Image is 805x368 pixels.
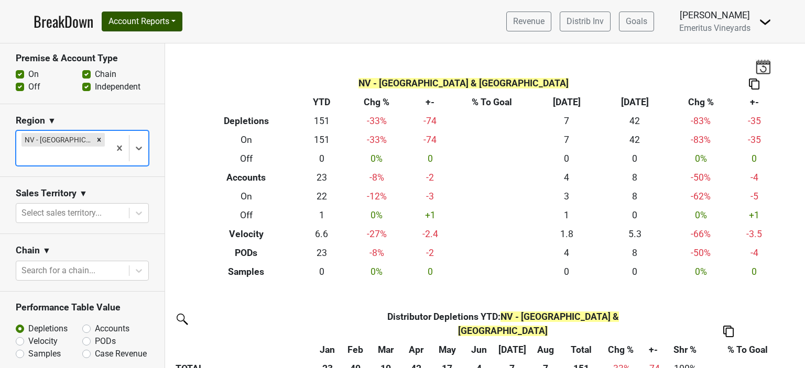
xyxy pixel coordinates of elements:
[669,187,733,206] td: -62 %
[194,112,299,131] th: Depletions
[298,131,345,150] td: 151
[452,93,532,112] th: % To Goal
[430,340,464,359] th: May: activate to sort column ascending
[601,340,640,359] th: Chg %: activate to sort column ascending
[409,150,452,169] td: 0
[34,10,93,32] a: BreakDown
[409,93,452,112] th: +-
[619,12,654,31] a: Goals
[95,348,147,360] label: Case Revenue
[494,340,530,359] th: Jul: activate to sort column ascending
[532,169,601,187] td: 4
[28,335,58,348] label: Velocity
[733,206,776,225] td: +1
[759,16,771,28] img: Dropdown Menu
[314,340,340,359] th: Jan: activate to sort column ascending
[16,53,149,64] h3: Premise & Account Type
[601,169,669,187] td: 8
[733,150,776,169] td: 0
[464,340,495,359] th: Jun: activate to sort column ascending
[749,79,759,90] img: Copy to clipboard
[173,310,190,327] img: filter
[102,12,182,31] button: Account Reports
[723,326,734,337] img: Copy to clipboard
[298,262,345,281] td: 0
[370,340,402,359] th: Mar: activate to sort column ascending
[16,115,45,126] h3: Region
[669,112,733,131] td: -83 %
[21,133,93,147] div: NV - [GEOGRAPHIC_DATA] & [GEOGRAPHIC_DATA]
[601,112,669,131] td: 42
[669,131,733,150] td: -83 %
[28,68,39,81] label: On
[666,340,704,359] th: Shr %: activate to sort column ascending
[733,262,776,281] td: 0
[79,187,88,200] span: ▼
[560,12,611,31] a: Distrib Inv
[194,169,299,187] th: Accounts
[669,206,733,225] td: 0 %
[601,225,669,243] td: 5.3
[194,262,299,281] th: Samples
[409,131,452,150] td: -74
[601,206,669,225] td: 0
[409,206,452,225] td: +1
[298,225,345,243] td: 6.6
[409,169,452,187] td: -2
[194,187,299,206] th: On
[340,307,666,340] th: Distributor Depletions YTD :
[298,150,345,169] td: 0
[358,78,569,88] span: NV - [GEOGRAPHIC_DATA] & [GEOGRAPHIC_DATA]
[298,93,345,112] th: YTD
[345,150,409,169] td: 0 %
[345,225,409,243] td: -27 %
[532,225,601,243] td: 1.8
[48,115,56,127] span: ▼
[733,225,776,243] td: -3.5
[345,243,409,262] td: -8 %
[640,340,666,359] th: +-: activate to sort column ascending
[28,348,61,360] label: Samples
[601,243,669,262] td: 8
[95,322,129,335] label: Accounts
[409,112,452,131] td: -74
[532,131,601,150] td: 7
[733,187,776,206] td: -5
[669,262,733,281] td: 0 %
[601,93,669,112] th: [DATE]
[532,112,601,131] td: 7
[409,225,452,243] td: -2.4
[532,187,601,206] td: 3
[194,225,299,243] th: Velocity
[16,245,40,256] h3: Chain
[298,169,345,187] td: 23
[345,262,409,281] td: 0 %
[345,131,409,150] td: -33 %
[194,243,299,262] th: PODs
[506,12,551,31] a: Revenue
[601,262,669,281] td: 0
[601,131,669,150] td: 42
[755,59,771,74] img: last_updated_date
[733,243,776,262] td: -4
[194,206,299,225] th: Off
[298,112,345,131] td: 151
[458,311,619,336] span: NV - [GEOGRAPHIC_DATA] & [GEOGRAPHIC_DATA]
[28,322,68,335] label: Depletions
[402,340,430,359] th: Apr: activate to sort column ascending
[601,150,669,169] td: 0
[345,93,409,112] th: Chg %
[409,262,452,281] td: 0
[298,243,345,262] td: 23
[345,169,409,187] td: -8 %
[669,169,733,187] td: -50 %
[298,187,345,206] td: 22
[340,340,370,359] th: Feb: activate to sort column ascending
[42,244,51,257] span: ▼
[532,262,601,281] td: 0
[532,93,601,112] th: [DATE]
[733,93,776,112] th: +-
[532,243,601,262] td: 4
[679,23,750,33] span: Emeritus Vineyards
[16,188,77,199] h3: Sales Territory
